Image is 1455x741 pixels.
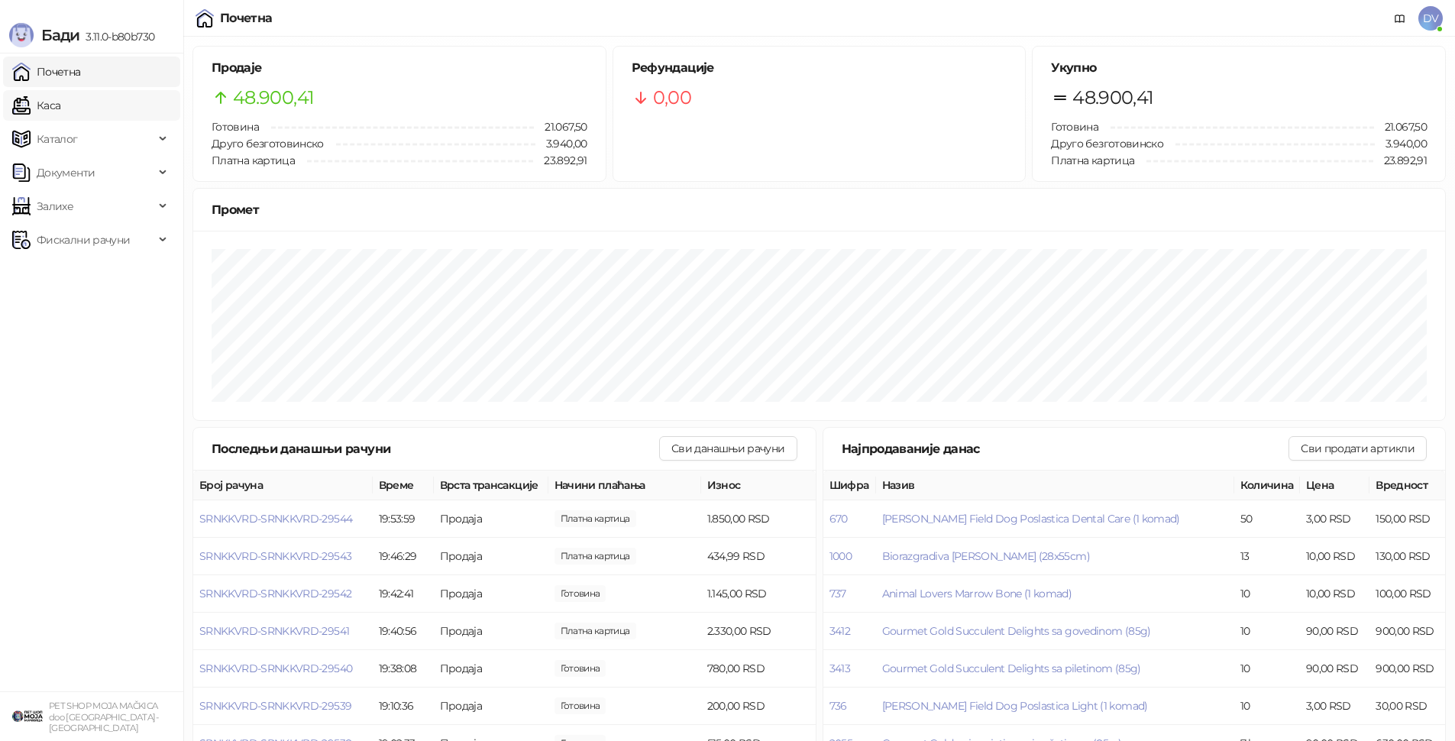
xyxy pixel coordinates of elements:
[434,500,548,538] td: Продаја
[1369,650,1445,688] td: 900,00 RSD
[701,613,816,650] td: 2.330,00 RSD
[555,697,606,714] span: 500,00
[373,613,434,650] td: 19:40:56
[212,59,587,77] h5: Продаје
[701,538,816,575] td: 434,99 RSD
[1234,500,1300,538] td: 50
[555,548,636,565] span: 434,99
[79,30,154,44] span: 3.11.0-b80b730
[882,549,1090,563] button: Biorazgradiva [PERSON_NAME] (28x55cm)
[1051,137,1163,150] span: Друго безготовинско
[1388,6,1412,31] a: Документација
[373,538,434,575] td: 19:46:29
[199,587,351,600] button: SRNKKVRD-SRNKKVRD-29542
[829,549,852,563] button: 1000
[41,26,79,44] span: Бади
[1374,118,1427,135] span: 21.067,50
[1369,500,1445,538] td: 150,00 RSD
[882,662,1141,675] span: Gourmet Gold Succulent Delights sa piletinom (85g)
[199,662,352,675] button: SRNKKVRD-SRNKKVRD-29540
[1373,152,1427,169] span: 23.892,91
[1234,471,1300,500] th: Количина
[1369,471,1445,500] th: Вредност
[212,137,324,150] span: Друго безготовинско
[37,191,73,222] span: Залихе
[1375,135,1427,152] span: 3.940,00
[12,90,60,121] a: Каса
[876,471,1234,500] th: Назив
[1288,436,1427,461] button: Сви продати артикли
[37,124,78,154] span: Каталог
[882,624,1151,638] button: Gourmet Gold Succulent Delights sa govedinom (85g)
[37,225,130,255] span: Фискални рачуни
[701,500,816,538] td: 1.850,00 RSD
[1234,688,1300,725] td: 10
[829,662,850,675] button: 3413
[199,699,351,713] span: SRNKKVRD-SRNKKVRD-29539
[701,471,816,500] th: Износ
[434,575,548,613] td: Продаја
[829,699,847,713] button: 736
[1300,575,1369,613] td: 10,00 RSD
[49,701,158,733] small: PET SHOP MOJA MAČKICA doo [GEOGRAPHIC_DATA]-[GEOGRAPHIC_DATA]
[548,471,701,500] th: Начини плаћања
[434,538,548,575] td: Продаја
[434,688,548,725] td: Продаја
[1051,154,1134,167] span: Платна картица
[373,500,434,538] td: 19:53:59
[829,624,850,638] button: 3412
[1234,650,1300,688] td: 10
[199,624,349,638] button: SRNKKVRD-SRNKKVRD-29541
[212,120,259,134] span: Готовина
[37,157,95,188] span: Документи
[199,512,352,526] button: SRNKKVRD-SRNKKVRD-29544
[823,471,876,500] th: Шифра
[434,471,548,500] th: Врста трансакције
[1369,613,1445,650] td: 900,00 RSD
[829,512,848,526] button: 670
[882,512,1180,526] button: [PERSON_NAME] Field Dog Poslastica Dental Care (1 komad)
[212,200,1427,219] div: Промет
[220,12,273,24] div: Почетна
[373,650,434,688] td: 19:38:08
[659,436,797,461] button: Сви данашњи рачуни
[632,59,1007,77] h5: Рефундације
[1300,688,1369,725] td: 3,00 RSD
[1369,538,1445,575] td: 130,00 RSD
[1369,688,1445,725] td: 30,00 RSD
[1369,575,1445,613] td: 100,00 RSD
[212,439,659,458] div: Последњи данашњи рачуни
[1300,650,1369,688] td: 90,00 RSD
[882,699,1148,713] button: [PERSON_NAME] Field Dog Poslastica Light (1 komad)
[373,575,434,613] td: 19:42:41
[882,587,1072,600] button: Animal Lovers Marrow Bone (1 komad)
[701,650,816,688] td: 780,00 RSD
[12,701,43,732] img: 64x64-companyLogo-9f44b8df-f022-41eb-b7d6-300ad218de09.png
[199,549,351,563] button: SRNKKVRD-SRNKKVRD-29543
[9,23,34,47] img: Logo
[534,118,587,135] span: 21.067,50
[12,57,81,87] a: Почетна
[555,510,636,527] span: 1.850,00
[434,613,548,650] td: Продаја
[1051,59,1427,77] h5: Укупно
[1234,575,1300,613] td: 10
[373,471,434,500] th: Време
[701,688,816,725] td: 200,00 RSD
[1051,120,1098,134] span: Готовина
[653,83,691,112] span: 0,00
[1072,83,1153,112] span: 48.900,41
[233,83,314,112] span: 48.900,41
[1234,538,1300,575] td: 13
[829,587,846,600] button: 737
